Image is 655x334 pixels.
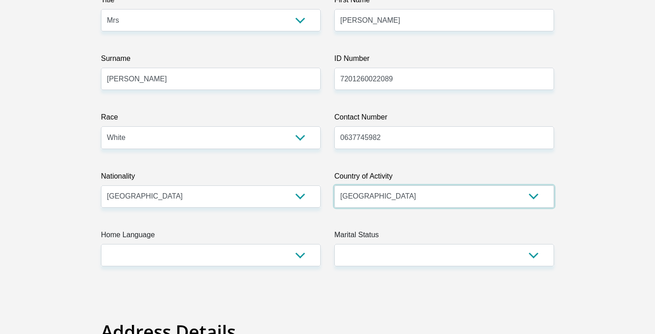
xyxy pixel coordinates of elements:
[101,171,321,185] label: Nationality
[334,112,554,126] label: Contact Number
[101,53,321,68] label: Surname
[334,53,554,68] label: ID Number
[334,68,554,90] input: ID Number
[334,9,554,31] input: First Name
[101,112,321,126] label: Race
[334,229,554,244] label: Marital Status
[334,171,554,185] label: Country of Activity
[101,68,321,90] input: Surname
[101,229,321,244] label: Home Language
[334,126,554,149] input: Contact Number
